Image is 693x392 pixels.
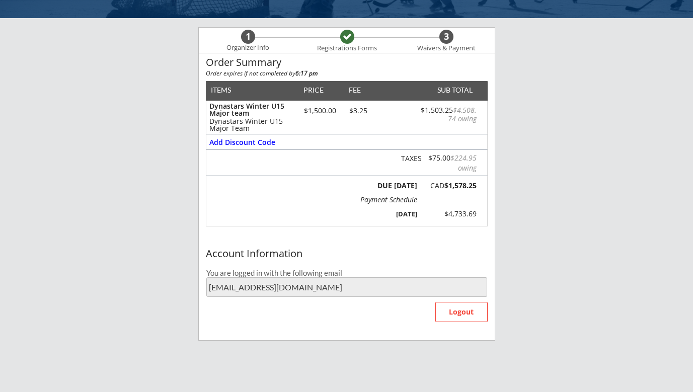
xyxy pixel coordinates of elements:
[295,69,318,77] strong: 6:17 pm
[363,209,417,218] div: [DATE]
[423,182,477,189] div: CAD
[220,44,276,52] div: Organizer Info
[342,107,375,114] div: $3.25
[435,302,488,322] button: Logout
[420,106,477,123] div: $1,503.25
[360,196,417,203] div: Payment Schedule
[427,209,477,219] div: $4,733.69
[397,155,422,163] div: Taxes not charged on the fee
[241,31,255,42] div: 1
[397,155,422,162] div: TAXES
[209,118,294,132] div: Dynastars Winter U15 Major Team
[206,248,488,259] div: Account Information
[439,31,453,42] div: 3
[424,153,477,173] div: $75.00
[342,87,368,94] div: FEE
[433,87,473,94] div: SUB TOTAL
[209,103,294,117] div: Dynastars Winter U15 Major team
[206,70,488,76] div: Order expires if not completed by
[206,269,487,277] div: You are logged in with the following email
[448,105,477,123] font: $4,508.74 owing
[206,57,488,68] div: Order Summary
[209,139,276,146] div: Add Discount Code
[424,153,477,172] div: Taxes not charged on the fee
[444,181,477,190] strong: $1,578.25
[375,182,417,189] div: DUE [DATE]
[299,107,342,114] div: $1,500.00
[299,87,329,94] div: PRICE
[211,87,247,94] div: ITEMS
[412,44,481,52] div: Waivers & Payment
[313,44,382,52] div: Registrations Forms
[450,153,479,173] font: $224.95 owing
